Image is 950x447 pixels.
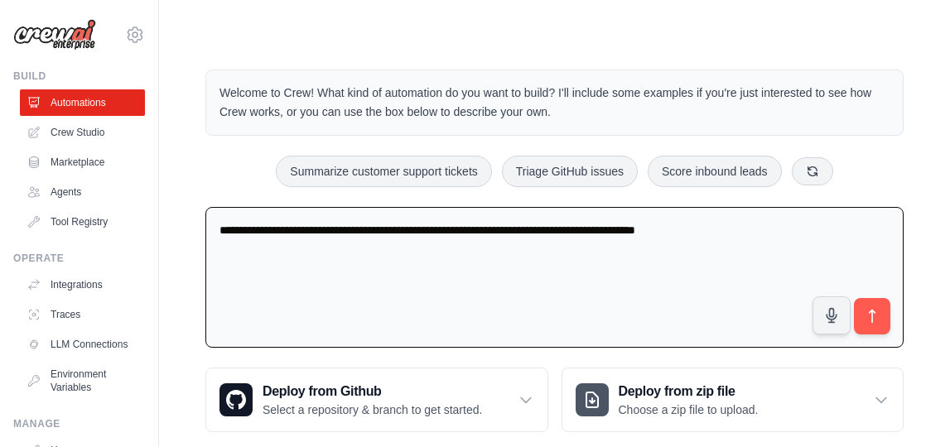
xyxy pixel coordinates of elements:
p: Choose a zip file to upload. [619,401,759,418]
a: Automations [20,89,145,116]
a: Tool Registry [20,209,145,235]
button: Triage GitHub issues [502,156,638,187]
div: Operate [13,252,145,265]
iframe: Chat Widget [867,368,950,447]
a: LLM Connections [20,331,145,358]
a: Crew Studio [20,119,145,146]
div: Build [13,70,145,83]
a: Agents [20,179,145,205]
img: Logo [13,19,96,50]
a: Integrations [20,272,145,298]
p: Welcome to Crew! What kind of automation do you want to build? I'll include some examples if you'... [219,84,890,122]
p: Select a repository & branch to get started. [263,401,482,418]
button: Summarize customer support tickets [276,156,491,187]
a: Traces [20,301,145,328]
a: Marketplace [20,149,145,175]
a: Environment Variables [20,361,145,401]
button: Score inbound leads [648,156,782,187]
h3: Deploy from Github [263,382,482,401]
h3: Deploy from zip file [619,382,759,401]
div: Manage [13,417,145,430]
